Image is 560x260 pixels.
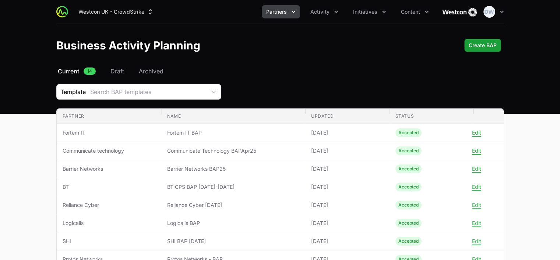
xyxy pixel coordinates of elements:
[63,219,155,227] span: Logicalis
[58,67,79,76] span: Current
[84,67,96,75] span: 14
[57,87,86,96] span: Template
[63,129,155,136] span: Fortem IT
[472,148,481,154] button: Edit
[472,220,481,226] button: Edit
[472,166,481,172] button: Edit
[472,202,481,208] button: Edit
[110,67,124,76] span: Draft
[74,5,158,18] div: Supplier switch menu
[56,39,200,52] h1: Business Activity Planning
[472,184,481,190] button: Edit
[390,109,474,124] th: Status
[306,5,343,18] div: Activity menu
[167,183,299,191] span: BT CPS BAP [DATE]-[DATE]
[137,67,165,76] a: Archived
[305,109,390,124] th: Updated
[311,201,384,209] span: [DATE]
[310,8,330,15] span: Activity
[349,5,391,18] button: Initiatives
[464,39,501,52] div: Primary actions
[472,129,481,136] button: Edit
[68,5,433,18] div: Main navigation
[63,183,155,191] span: BT
[311,183,384,191] span: [DATE]
[167,129,299,136] span: Fortem IT BAP
[63,201,155,209] span: Reliance Cyber
[167,147,299,155] span: Communicate Technology BAPApr25
[483,6,495,18] img: Dionne Wheeler
[306,5,343,18] button: Activity
[311,147,384,155] span: [DATE]
[56,67,97,76] a: Current14
[167,219,299,227] span: Logicalis BAP
[167,238,299,245] span: SHI BAP [DATE]
[311,238,384,245] span: [DATE]
[167,165,299,173] span: Barrier Networks BAP25
[57,109,161,124] th: Partner
[63,238,155,245] span: SHI
[63,147,155,155] span: Communicate technology
[469,41,497,50] span: Create BAP
[349,5,391,18] div: Initiatives menu
[56,6,68,18] img: ActivitySource
[109,67,126,76] a: Draft
[86,84,221,99] button: Search BAP templates
[472,238,481,245] button: Edit
[266,8,287,15] span: Partners
[262,5,300,18] button: Partners
[139,67,163,76] span: Archived
[401,8,420,15] span: Content
[56,67,504,76] nav: Business Activity Plan Navigation navigation
[311,165,384,173] span: [DATE]
[442,4,478,19] img: Westcon UK
[56,84,504,100] section: Business Activity Plan Filters
[353,8,377,15] span: Initiatives
[167,201,299,209] span: Reliance Cyber [DATE]
[397,5,433,18] button: Content
[311,129,384,136] span: [DATE]
[74,5,158,18] button: Westcon UK - CrowdStrike
[63,165,155,173] span: Barrier Networks
[262,5,300,18] div: Partners menu
[161,109,305,124] th: Name
[311,219,384,227] span: [DATE]
[397,5,433,18] div: Content menu
[90,87,206,96] div: Search BAP templates
[464,39,501,52] button: Create BAP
